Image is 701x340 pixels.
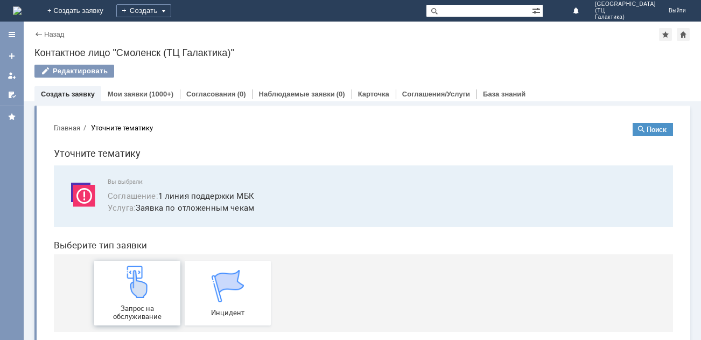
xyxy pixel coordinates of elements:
[143,195,222,203] span: Инцидент
[13,6,22,15] a: Перейти на домашнюю страницу
[3,47,20,65] a: Создать заявку
[9,126,628,136] header: Выберите тип заявки
[49,147,135,211] a: Запрос на обслуживание
[677,28,690,41] div: Сделать домашней страницей
[259,90,335,98] a: Наблюдаемые заявки
[44,30,64,38] a: Назад
[595,14,656,20] span: Галактика)
[9,9,35,18] button: Главная
[659,28,672,41] div: Добавить в избранное
[186,90,236,98] a: Согласования
[532,5,543,15] span: Расширенный поиск
[62,75,209,88] button: Соглашение:1 линия поддержки МБК
[139,147,226,211] a: Инцидент
[3,67,20,84] a: Мои заявки
[483,90,525,98] a: База знаний
[62,87,615,100] span: Заявка по отложенным чекам
[595,8,656,14] span: (ТЦ
[41,90,95,98] a: Создать заявку
[62,88,90,99] span: Услуга :
[62,76,113,87] span: Соглашение :
[587,9,628,22] button: Поиск
[237,90,246,98] div: (0)
[116,4,171,17] div: Создать
[108,90,148,98] a: Мои заявки
[595,1,656,8] span: [GEOGRAPHIC_DATA]
[402,90,470,98] a: Соглашения/Услуги
[13,6,22,15] img: logo
[62,64,615,71] span: Вы выбрали:
[149,90,173,98] div: (1000+)
[3,86,20,103] a: Мои согласования
[337,90,345,98] div: (0)
[22,64,54,96] img: svg%3E
[9,31,628,47] h1: Уточните тематику
[76,151,108,184] img: get23c147a1b4124cbfa18e19f2abec5e8f
[46,10,108,18] div: Уточните тематику
[358,90,389,98] a: Карточка
[52,190,132,206] span: Запрос на обслуживание
[166,156,199,188] img: get067d4ba7cf7247ad92597448b2db9300
[34,47,690,58] div: Контактное лицо "Смоленск (ТЦ Галактика)"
